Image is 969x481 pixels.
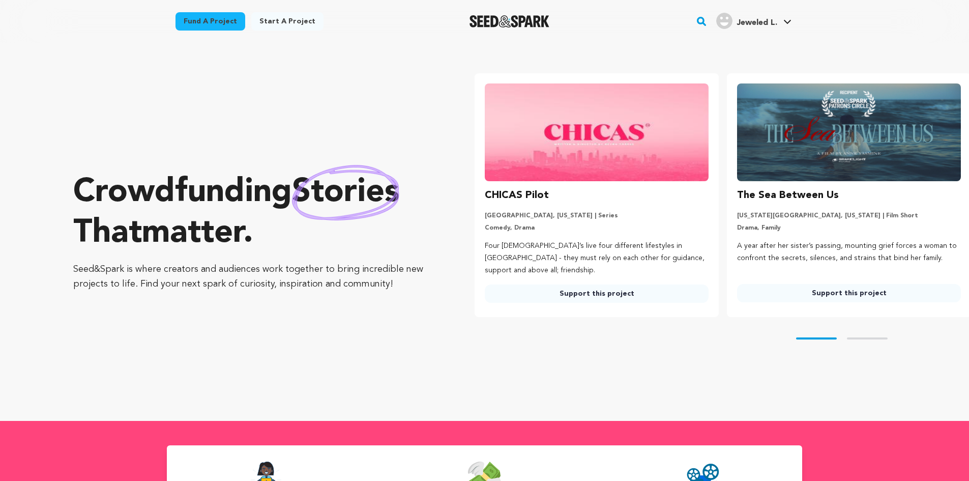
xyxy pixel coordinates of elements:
[737,240,961,265] p: A year after her sister’s passing, mounting grief forces a woman to confront the secrets, silence...
[716,13,777,29] div: Jeweled L.'s Profile
[737,284,961,302] a: Support this project
[737,187,839,204] h3: The Sea Between Us
[737,19,777,27] span: Jeweled L.
[714,11,794,32] span: Jeweled L.'s Profile
[737,224,961,232] p: Drama, Family
[485,240,709,276] p: Four [DEMOGRAPHIC_DATA]’s live four different lifestyles in [GEOGRAPHIC_DATA] - they must rely on...
[485,187,549,204] h3: CHICAS Pilot
[469,15,549,27] a: Seed&Spark Homepage
[73,262,434,292] p: Seed&Spark is where creators and audiences work together to bring incredible new projects to life...
[716,13,732,29] img: user.png
[251,12,324,31] a: Start a project
[737,212,961,220] p: [US_STATE][GEOGRAPHIC_DATA], [US_STATE] | Film Short
[73,173,434,254] p: Crowdfunding that .
[737,83,961,181] img: The Sea Between Us image
[142,217,243,250] span: matter
[485,212,709,220] p: [GEOGRAPHIC_DATA], [US_STATE] | Series
[714,11,794,29] a: Jeweled L.'s Profile
[469,15,549,27] img: Seed&Spark Logo Dark Mode
[485,83,709,181] img: CHICAS Pilot image
[175,12,245,31] a: Fund a project
[292,165,399,220] img: hand sketched image
[485,285,709,303] a: Support this project
[485,224,709,232] p: Comedy, Drama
